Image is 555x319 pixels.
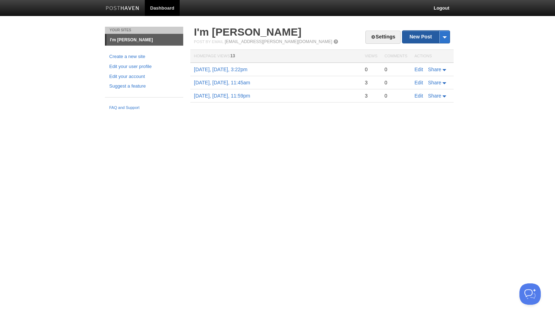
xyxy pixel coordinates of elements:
[109,53,179,61] a: Create a new site
[365,66,377,73] div: 0
[381,50,411,63] th: Comments
[428,93,441,99] span: Share
[385,66,407,73] div: 0
[428,80,441,85] span: Share
[109,105,179,111] a: FAQ and Support
[361,50,381,63] th: Views
[109,73,179,80] a: Edit your account
[109,83,179,90] a: Suggest a feature
[106,6,139,11] img: Posthaven-bar
[365,31,401,44] a: Settings
[109,63,179,70] a: Edit your user profile
[194,93,250,99] a: [DATE], [DATE], 11:59pm
[402,31,450,43] a: New Post
[225,39,332,44] a: [EMAIL_ADDRESS][PERSON_NAME][DOMAIN_NAME]
[230,53,235,58] span: 13
[365,93,377,99] div: 3
[365,79,377,86] div: 3
[194,26,301,38] a: I'm [PERSON_NAME]
[194,80,250,85] a: [DATE], [DATE], 11:45am
[414,67,423,72] a: Edit
[385,79,407,86] div: 0
[414,80,423,85] a: Edit
[190,50,361,63] th: Homepage Views
[414,93,423,99] a: Edit
[105,27,183,34] li: Your Sites
[194,40,223,44] span: Post by Email
[411,50,454,63] th: Actions
[519,283,541,305] iframe: Help Scout Beacon - Open
[106,34,183,46] a: I'm [PERSON_NAME]
[385,93,407,99] div: 0
[428,67,441,72] span: Share
[194,67,247,72] a: [DATE], [DATE], 3:22pm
